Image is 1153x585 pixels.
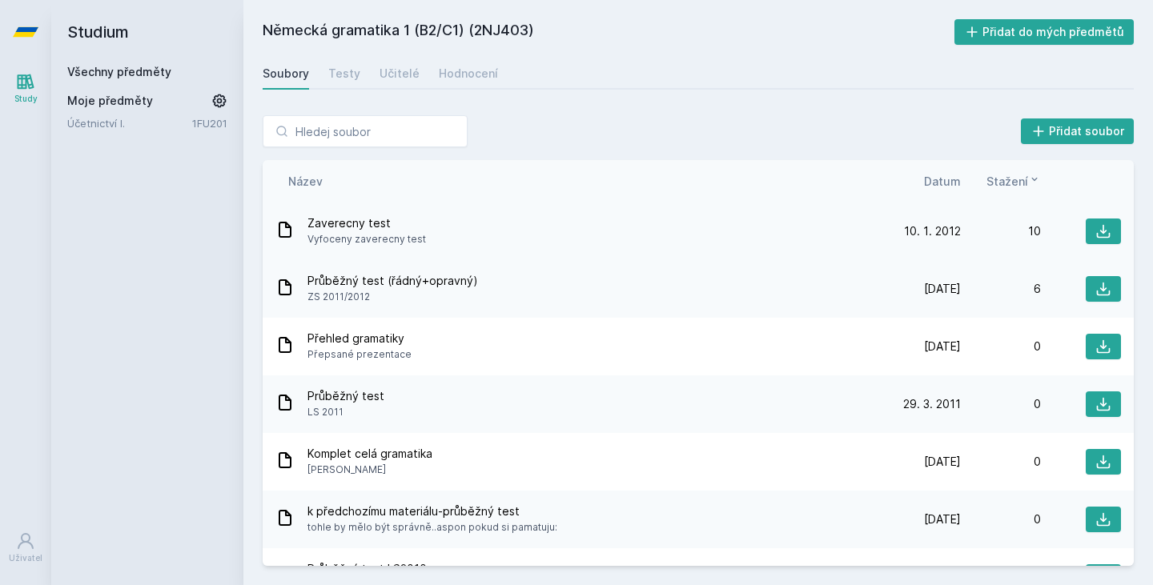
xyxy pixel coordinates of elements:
[9,552,42,564] div: Uživatel
[307,231,426,247] span: Vyfoceny zaverecny test
[439,58,498,90] a: Hodnocení
[67,115,192,131] a: Účetnictví I.
[307,561,427,577] span: Průběžný test LS2010
[3,523,48,572] a: Uživatel
[263,115,468,147] input: Hledej soubor
[14,93,38,105] div: Study
[3,64,48,113] a: Study
[307,519,557,535] span: tohle by mělo být správně..aspon pokud si pamatuju:
[307,503,557,519] span: k předchozímu materiálu-průběžný test
[924,339,961,355] span: [DATE]
[986,173,1041,190] button: Stažení
[380,66,420,82] div: Učitelé
[924,454,961,470] span: [DATE]
[288,173,323,190] button: Název
[263,58,309,90] a: Soubory
[307,388,384,404] span: Průběžný test
[986,173,1028,190] span: Stažení
[307,273,478,289] span: Průběžný test (řádný+opravný)
[263,19,954,45] h2: Německá gramatika 1 (B2/C1) (2NJ403)
[307,347,412,363] span: Přepsané prezentace
[192,117,227,130] a: 1FU201
[67,93,153,109] span: Moje předměty
[924,281,961,297] span: [DATE]
[307,331,412,347] span: Přehled gramatiky
[439,66,498,82] div: Hodnocení
[307,215,426,231] span: Zaverecny test
[307,289,478,305] span: ZS 2011/2012
[961,396,1041,412] div: 0
[924,173,961,190] button: Datum
[961,281,1041,297] div: 6
[328,58,360,90] a: Testy
[904,223,961,239] span: 10. 1. 2012
[307,446,432,462] span: Komplet celá gramatika
[67,65,171,78] a: Všechny předměty
[954,19,1135,45] button: Přidat do mých předmětů
[903,396,961,412] span: 29. 3. 2011
[961,511,1041,527] div: 0
[961,454,1041,470] div: 0
[328,66,360,82] div: Testy
[961,223,1041,239] div: 10
[307,462,432,478] span: [PERSON_NAME]
[924,511,961,527] span: [DATE]
[380,58,420,90] a: Učitelé
[1021,118,1135,144] button: Přidat soubor
[307,404,384,420] span: LS 2011
[263,66,309,82] div: Soubory
[961,339,1041,355] div: 0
